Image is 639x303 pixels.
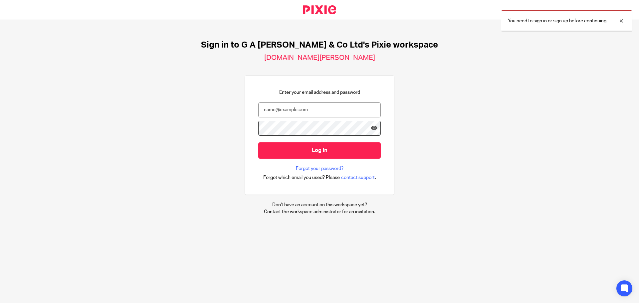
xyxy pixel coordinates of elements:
[258,142,381,159] input: Log in
[258,102,381,117] input: name@example.com
[264,202,375,208] p: Don't have an account on this workspace yet?
[279,89,360,96] p: Enter your email address and password
[264,209,375,215] p: Contact the workspace administrator for an invitation.
[263,174,340,181] span: Forgot which email you used? Please
[264,54,375,62] h2: [DOMAIN_NAME][PERSON_NAME]
[263,174,376,181] div: .
[201,40,438,50] h1: Sign in to G A [PERSON_NAME] & Co Ltd's Pixie workspace
[341,174,375,181] span: contact support
[296,165,343,172] a: Forgot your password?
[508,18,607,24] p: You need to sign in or sign up before continuing.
